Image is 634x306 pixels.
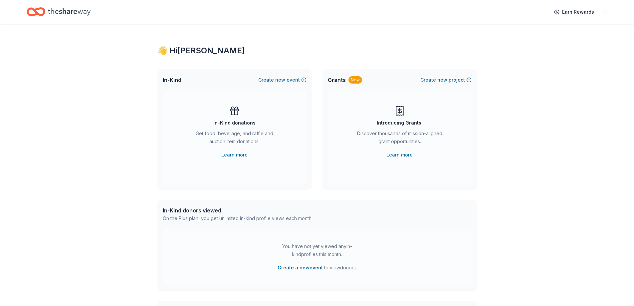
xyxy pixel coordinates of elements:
[377,119,423,127] div: Introducing Grants!
[348,76,362,84] div: New
[275,76,285,84] span: new
[157,45,477,56] div: 👋 Hi [PERSON_NAME]
[258,76,307,84] button: Createnewevent
[278,264,323,272] button: Create a newevent
[276,242,359,258] div: You have not yet viewed any in-kind profiles this month.
[420,76,472,84] button: Createnewproject
[386,151,413,159] a: Learn more
[163,206,313,214] div: In-Kind donors viewed
[328,76,346,84] span: Grants
[213,119,256,127] div: In-Kind donations
[550,6,598,18] a: Earn Rewards
[189,130,280,148] div: Get food, beverage, and raffle and auction item donations.
[163,76,181,84] span: In-Kind
[27,4,91,20] a: Home
[354,130,445,148] div: Discover thousands of mission-aligned grant opportunities.
[221,151,248,159] a: Learn more
[278,264,357,272] span: to view donors .
[437,76,447,84] span: new
[163,214,313,222] div: On the Plus plan, you get unlimited in-kind profile views each month.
